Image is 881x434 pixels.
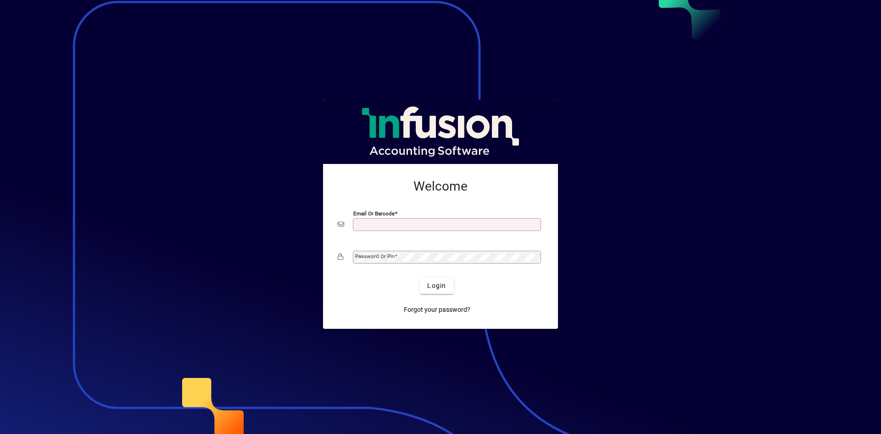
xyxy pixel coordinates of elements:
[420,277,453,294] button: Login
[355,253,395,259] mat-label: Password or Pin
[404,305,470,315] span: Forgot your password?
[400,301,474,318] a: Forgot your password?
[338,179,543,194] h2: Welcome
[427,281,446,291] span: Login
[353,210,395,217] mat-label: Email or Barcode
